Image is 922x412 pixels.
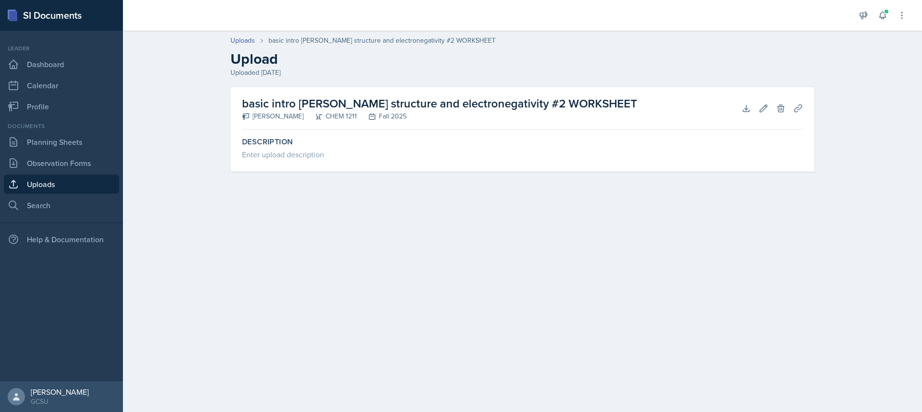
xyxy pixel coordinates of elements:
[357,111,407,121] div: Fall 2025
[268,35,496,46] div: basic intro [PERSON_NAME] structure and electronegativity #2 WORKSHEET
[242,95,637,112] h2: basic intro [PERSON_NAME] structure and electronegativity #2 WORKSHEET
[4,230,119,249] div: Help & Documentation
[31,397,89,406] div: GCSU
[4,132,119,152] a: Planning Sheets
[242,137,803,147] label: Description
[4,55,119,74] a: Dashboard
[4,97,119,116] a: Profile
[4,76,119,95] a: Calendar
[4,196,119,215] a: Search
[4,153,119,173] a: Observation Forms
[230,35,255,46] a: Uploads
[31,387,89,397] div: [PERSON_NAME]
[230,50,814,68] h2: Upload
[230,68,814,78] div: Uploaded [DATE]
[4,122,119,130] div: Documents
[242,111,303,121] div: [PERSON_NAME]
[242,149,803,160] div: Enter upload description
[4,44,119,53] div: Leader
[4,175,119,194] a: Uploads
[303,111,357,121] div: CHEM 1211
